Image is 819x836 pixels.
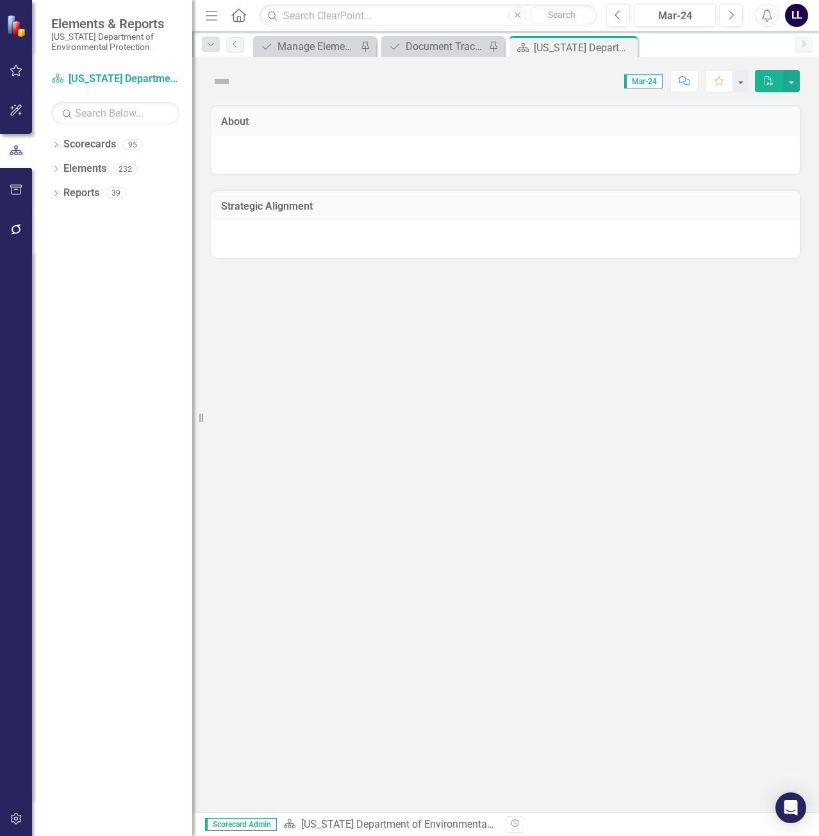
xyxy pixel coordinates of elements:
input: Search Below... [51,102,179,124]
div: Open Intercom Messenger [775,792,806,823]
span: Search [548,10,575,20]
input: Search ClearPoint... [260,4,597,27]
div: Manage Elements [277,38,357,54]
img: ClearPoint Strategy [6,15,29,37]
span: Scorecard Admin [205,818,277,831]
a: Manage Elements [256,38,357,54]
a: Scorecards [63,137,116,152]
small: [US_STATE] Department of Environmental Protection [51,31,179,53]
button: Search [529,6,593,24]
a: [US_STATE] Department of Environmental Protection [51,72,179,87]
div: 39 [106,188,126,199]
span: Mar-24 [624,74,663,88]
div: 232 [113,163,138,174]
div: [US_STATE] Department of Environmental Protection [534,40,634,56]
span: Elements & Reports [51,16,179,31]
button: Mar-24 [634,4,716,27]
a: Elements [63,162,106,176]
h3: Strategic Alignment [221,201,790,212]
h3: About [221,116,790,128]
a: Document Tracker [385,38,485,54]
button: LL [785,4,808,27]
div: Document Tracker [406,38,485,54]
div: Mar-24 [638,8,711,24]
a: [US_STATE] Department of Environmental Protection [301,818,538,830]
div: 95 [122,139,143,150]
a: Reports [63,186,99,201]
img: Not Defined [211,71,232,92]
div: » [283,817,496,832]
